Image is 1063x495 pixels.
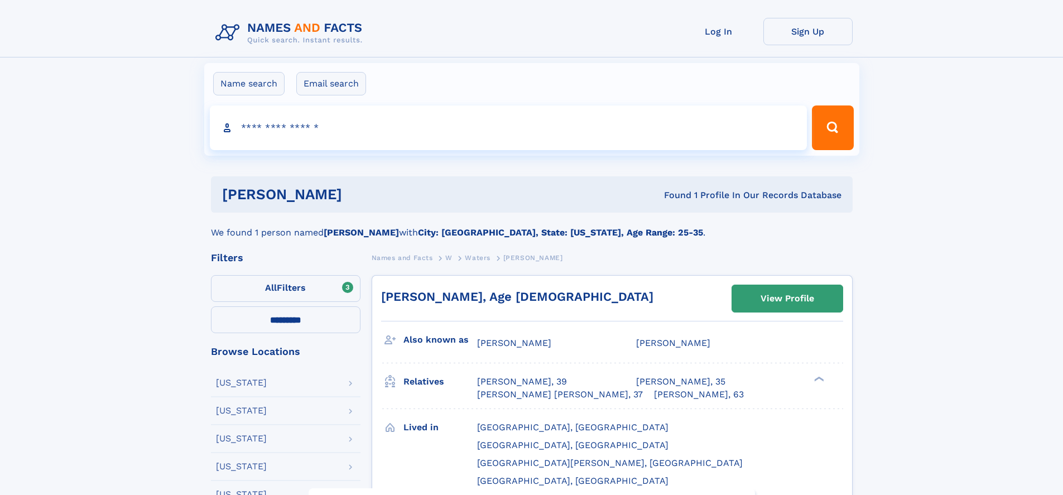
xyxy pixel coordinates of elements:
div: Found 1 Profile In Our Records Database [503,189,841,201]
a: Names and Facts [372,251,433,265]
div: Browse Locations [211,347,360,357]
span: W [445,254,453,262]
span: [GEOGRAPHIC_DATA], [GEOGRAPHIC_DATA] [477,422,668,432]
a: Log In [674,18,763,45]
span: All [265,282,277,293]
span: Waters [465,254,490,262]
label: Filters [211,275,360,302]
span: [PERSON_NAME] [477,338,551,348]
div: ❯ [811,376,825,383]
img: Logo Names and Facts [211,18,372,48]
span: [PERSON_NAME] [636,338,710,348]
span: [PERSON_NAME] [503,254,563,262]
div: [US_STATE] [216,462,267,471]
a: [PERSON_NAME], Age [DEMOGRAPHIC_DATA] [381,290,653,304]
div: Filters [211,253,360,263]
div: We found 1 person named with . [211,213,853,239]
div: [US_STATE] [216,378,267,387]
b: City: [GEOGRAPHIC_DATA], State: [US_STATE], Age Range: 25-35 [418,227,703,238]
label: Email search [296,72,366,95]
a: [PERSON_NAME] [PERSON_NAME], 37 [477,388,643,401]
div: [US_STATE] [216,406,267,415]
a: Waters [465,251,490,265]
input: search input [210,105,807,150]
h3: Lived in [403,418,477,437]
button: Search Button [812,105,853,150]
h1: [PERSON_NAME] [222,188,503,201]
a: Sign Up [763,18,853,45]
span: [GEOGRAPHIC_DATA][PERSON_NAME], [GEOGRAPHIC_DATA] [477,458,743,468]
div: View Profile [761,286,814,311]
span: [GEOGRAPHIC_DATA], [GEOGRAPHIC_DATA] [477,440,668,450]
a: W [445,251,453,265]
h3: Relatives [403,372,477,391]
h3: Also known as [403,330,477,349]
label: Name search [213,72,285,95]
a: [PERSON_NAME], 63 [654,388,744,401]
a: [PERSON_NAME], 39 [477,376,567,388]
a: [PERSON_NAME], 35 [636,376,725,388]
a: View Profile [732,285,843,312]
div: [US_STATE] [216,434,267,443]
b: [PERSON_NAME] [324,227,399,238]
span: [GEOGRAPHIC_DATA], [GEOGRAPHIC_DATA] [477,475,668,486]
